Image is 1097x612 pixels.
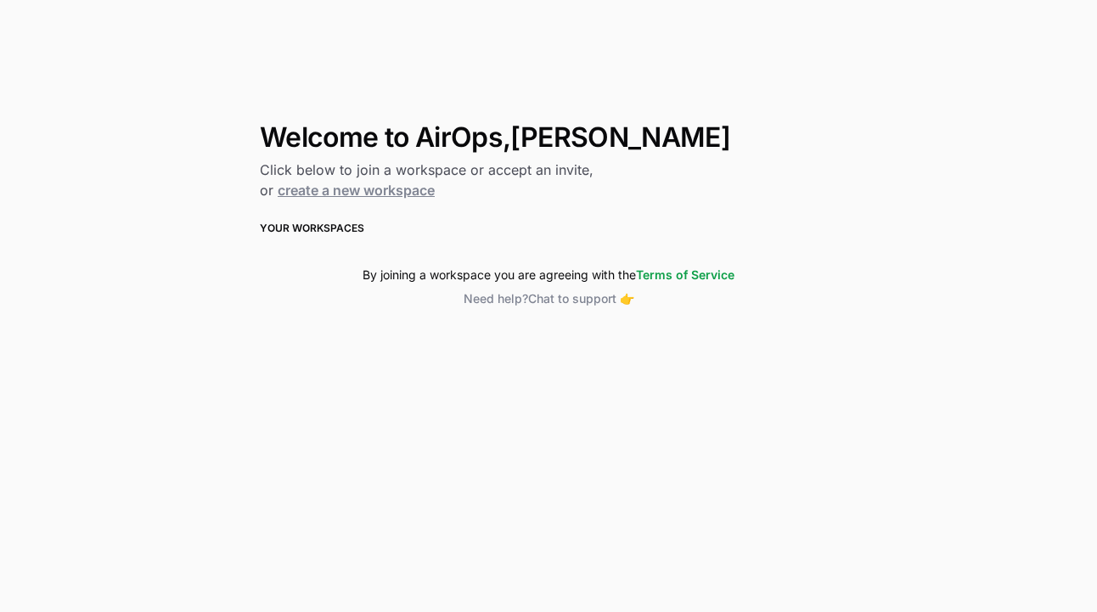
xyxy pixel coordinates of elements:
[636,267,734,282] a: Terms of Service
[260,122,837,153] h1: Welcome to AirOps, [PERSON_NAME]
[260,267,837,284] div: By joining a workspace you are agreeing with the
[260,221,837,236] h3: Your Workspaces
[260,160,837,200] h2: Click below to join a workspace or accept an invite, or
[260,290,837,307] button: Need help?Chat to support 👉
[528,291,634,306] span: Chat to support 👉
[464,291,528,306] span: Need help?
[278,182,435,199] a: create a new workspace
